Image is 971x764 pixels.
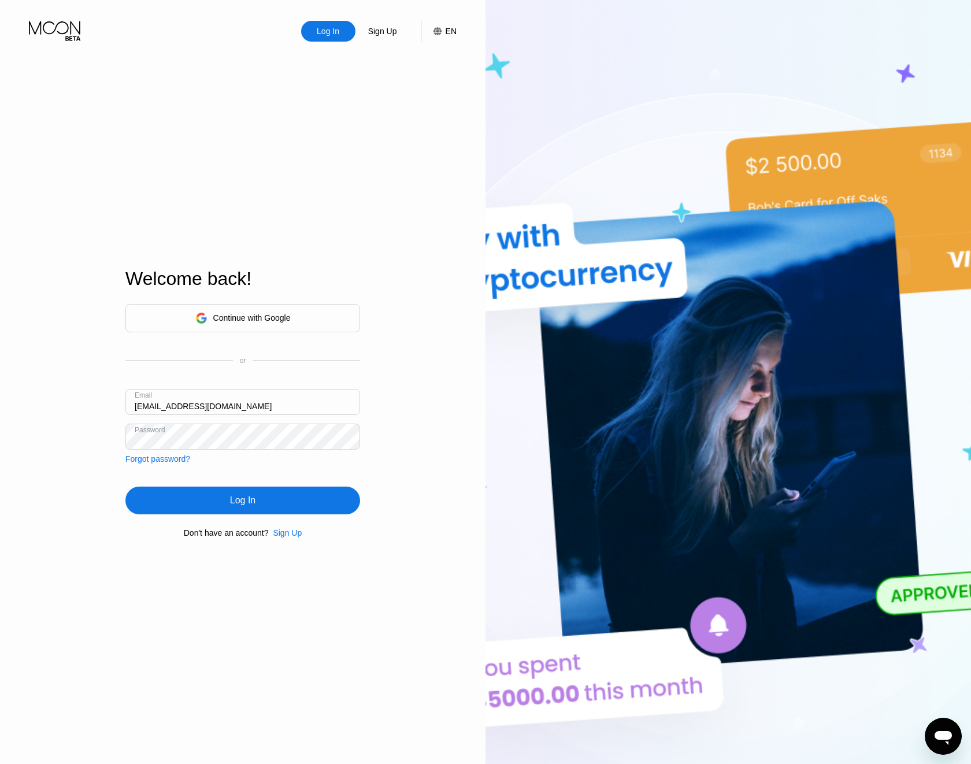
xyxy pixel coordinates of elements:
div: Forgot password? [125,454,190,463]
div: Log In [125,487,360,514]
div: Sign Up [367,25,398,37]
div: Continue with Google [125,304,360,332]
div: Sign Up [355,21,410,42]
div: Log In [301,21,355,42]
div: Password [135,426,165,434]
div: Welcome back! [125,268,360,290]
iframe: Кнопка запуска окна обмена сообщениями [925,718,962,755]
div: EN [446,27,457,36]
div: Email [135,391,152,399]
div: Sign Up [268,528,302,537]
div: Continue with Google [213,313,291,322]
div: or [240,357,246,365]
div: Log In [316,25,340,37]
div: Log In [230,495,255,506]
div: Sign Up [273,528,302,537]
div: EN [421,21,457,42]
div: Don't have an account? [184,528,269,537]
